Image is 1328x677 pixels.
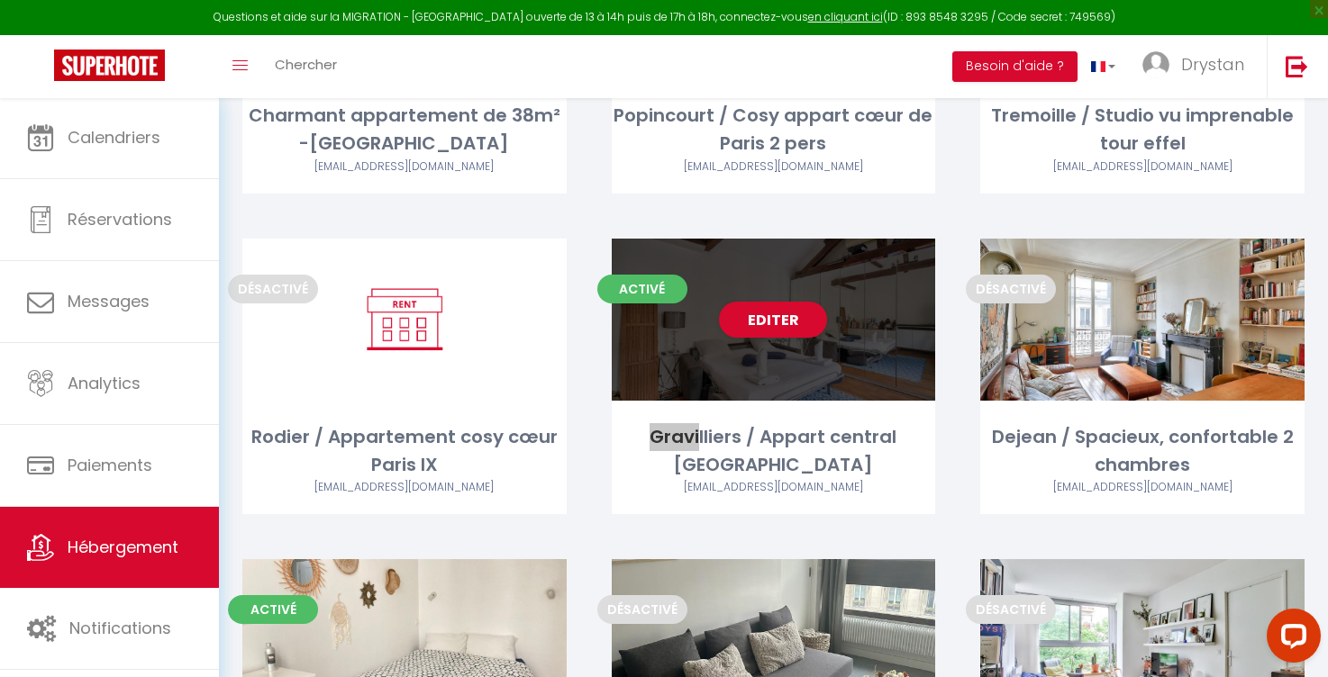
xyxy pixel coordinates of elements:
[808,9,883,24] a: en cliquant ici
[1088,302,1196,338] a: Editer
[980,158,1305,176] div: Airbnb
[980,479,1305,496] div: Airbnb
[980,423,1305,480] div: Dejean / Spacieux, confortable 2 chambres
[228,275,318,303] span: Désactivé
[612,102,936,158] div: Popincourt / Cosy appart cœur de Paris 2 pers
[980,102,1305,158] div: Tremoille / Studio vu imprenable tour effel
[719,302,827,338] a: Editer
[242,158,567,176] div: Airbnb
[68,372,141,394] span: Analytics
[1129,35,1267,98] a: ... Drystan
[1286,55,1308,77] img: logout
[228,595,318,624] span: Activé
[68,536,178,558] span: Hébergement
[966,275,1056,303] span: Désactivé
[242,102,567,158] div: Charmant appartement de 38m² -[GEOGRAPHIC_DATA]
[612,423,936,480] div: Gravilliers / Appart central [GEOGRAPHIC_DATA]
[966,595,1056,624] span: Désactivé
[242,423,567,480] div: Rodier / Appartement cosy cœur Paris IX
[1142,51,1169,78] img: ...
[1252,601,1328,677] iframe: LiveChat chat widget
[1181,53,1244,76] span: Drystan
[68,126,160,149] span: Calendriers
[242,479,567,496] div: Airbnb
[275,55,337,74] span: Chercher
[68,290,150,312] span: Messages
[68,208,172,230] span: Réservations
[69,617,171,639] span: Notifications
[54,50,165,81] img: Super Booking
[68,454,152,476] span: Paiements
[597,275,687,303] span: Activé
[719,622,827,658] a: Editer
[612,158,936,176] div: Airbnb
[261,35,350,98] a: Chercher
[612,479,936,496] div: Airbnb
[1088,622,1196,658] a: Editer
[350,302,459,338] a: Editer
[350,622,459,658] a: Editer
[952,51,1078,82] button: Besoin d'aide ?
[597,595,687,624] span: Désactivé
